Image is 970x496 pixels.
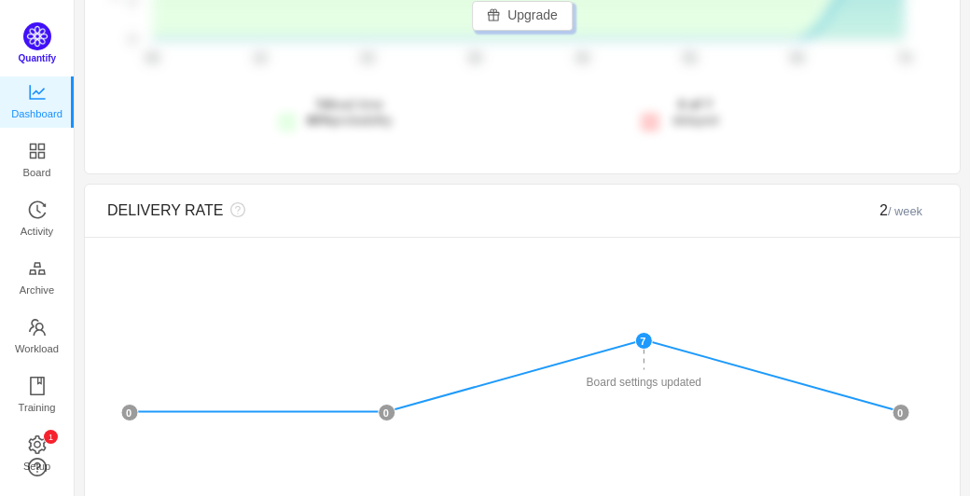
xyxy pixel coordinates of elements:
[28,143,47,180] a: Board
[20,271,54,309] span: Archive
[224,202,245,217] i: icon: question-circle
[468,52,480,65] tspan: 3d
[315,97,330,112] strong: 7d
[19,53,57,63] span: Quantify
[23,154,51,191] span: Board
[28,318,47,337] i: icon: team
[28,259,47,278] i: icon: gold
[28,83,47,102] i: icon: line-chart
[361,52,373,65] tspan: 2d
[28,200,47,219] i: icon: history
[18,389,55,426] span: Training
[791,52,803,65] tspan: 6d
[684,52,696,65] tspan: 5d
[28,319,47,356] a: Workload
[254,52,266,65] tspan: 1d
[307,113,393,128] span: probability
[28,377,47,395] i: icon: book
[28,435,47,454] i: icon: setting
[888,204,922,218] small: / week
[28,260,47,297] a: Archive
[576,52,589,65] tspan: 4d
[307,97,393,128] span: lead time
[898,52,910,65] tspan: 7d
[21,213,53,250] span: Activity
[28,201,47,239] a: Activity
[472,1,573,31] button: icon: giftUpgrade
[23,22,51,50] img: Quantify
[678,97,713,112] strong: 0 of 7
[28,142,47,160] i: icon: appstore
[880,202,922,218] span: 2
[130,34,135,45] tspan: 0
[307,113,333,128] strong: 80%
[48,430,52,444] p: 1
[15,330,59,367] span: Workload
[672,97,718,128] span: delayed
[28,436,47,474] a: icon: settingSetup
[28,378,47,415] a: Training
[107,200,730,222] div: DELIVERY RATE
[11,95,62,132] span: Dashboard
[28,458,47,476] a: icon: question-circle
[28,84,47,121] a: Dashboard
[44,430,58,444] sup: 1
[145,52,158,65] tspan: 0d
[583,370,705,394] div: Board settings updated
